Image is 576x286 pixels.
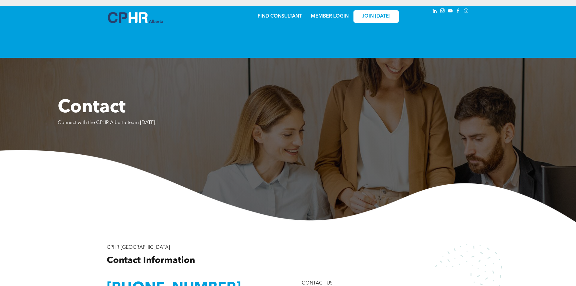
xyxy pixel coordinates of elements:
a: linkedin [431,8,438,16]
a: instagram [439,8,446,16]
a: MEMBER LOGIN [311,14,349,19]
img: A blue and white logo for cp alberta [108,12,163,23]
span: Contact Information [107,256,195,265]
a: FIND CONSULTANT [258,14,302,19]
span: JOIN [DATE] [362,14,390,19]
a: Social network [463,8,470,16]
span: CPHR [GEOGRAPHIC_DATA] [107,245,170,250]
span: Connect with the CPHR Alberta team [DATE]! [58,120,157,125]
a: facebook [455,8,462,16]
a: youtube [447,8,454,16]
a: JOIN [DATE] [353,10,399,23]
span: CONTACT US [302,281,333,286]
span: Contact [58,99,125,117]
